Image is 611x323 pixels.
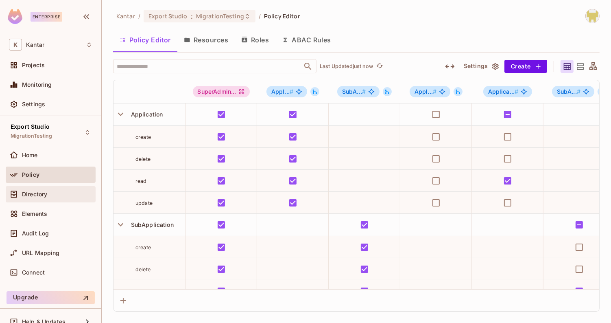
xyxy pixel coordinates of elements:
span: : [190,13,193,20]
button: ABAC Rules [275,30,338,50]
div: SuperAdmin... [193,86,250,97]
span: Application#StandardUser [483,86,532,97]
span: Application#AdminViewer [410,86,450,97]
button: Settings [460,60,501,73]
span: delete [135,156,151,162]
span: refresh [376,62,383,70]
span: # [433,88,436,95]
span: SubApplication [128,221,174,228]
button: Upgrade [7,291,95,304]
button: refresh [375,62,384,71]
span: Export Studio [148,12,188,20]
button: Create [504,60,547,73]
span: Applica... [488,88,519,95]
span: delete [135,266,151,272]
span: MigrationTesting [11,133,52,139]
button: Resources [177,30,235,50]
span: Click to refresh data [373,62,384,71]
span: Policy Editor [264,12,300,20]
span: SubApplication#StandardUser [552,86,594,97]
span: SubA... [557,88,580,95]
img: SReyMgAAAABJRU5ErkJggg== [8,9,22,24]
span: Application [128,111,163,118]
span: Directory [22,191,47,198]
button: Roles [235,30,275,50]
li: / [259,12,261,20]
span: Audit Log [22,230,49,237]
span: read [135,178,147,184]
p: Last Updated just now [320,63,373,70]
span: Home [22,152,38,158]
span: K [9,39,22,51]
span: MigrationTesting [196,12,244,20]
span: Elements [22,211,47,217]
span: Appl... [271,88,293,95]
span: create [135,134,151,140]
span: update [135,200,153,206]
span: the active workspace [116,12,135,20]
span: read [135,288,147,294]
div: Enterprise [31,12,62,22]
span: URL Mapping [22,250,60,256]
span: # [362,88,366,95]
span: Settings [22,101,45,108]
img: Girishankar.VP@kantar.com [586,9,599,23]
span: Connect [22,269,45,276]
span: # [577,88,580,95]
span: Application#AdminUser [266,86,307,97]
span: Projects [22,62,45,68]
span: Policy [22,171,39,178]
span: create [135,244,151,250]
span: SubA... [342,88,366,95]
span: Workspace: Kantar [26,42,44,48]
span: SubApplication#AdminUser [337,86,380,97]
button: Open [302,61,314,72]
span: # [515,88,518,95]
span: # [290,88,293,95]
span: Appl... [415,88,436,95]
button: Policy Editor [113,30,177,50]
span: SuperAdminUser [193,86,250,97]
span: Monitoring [22,81,52,88]
li: / [138,12,140,20]
span: Export Studio [11,123,50,130]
